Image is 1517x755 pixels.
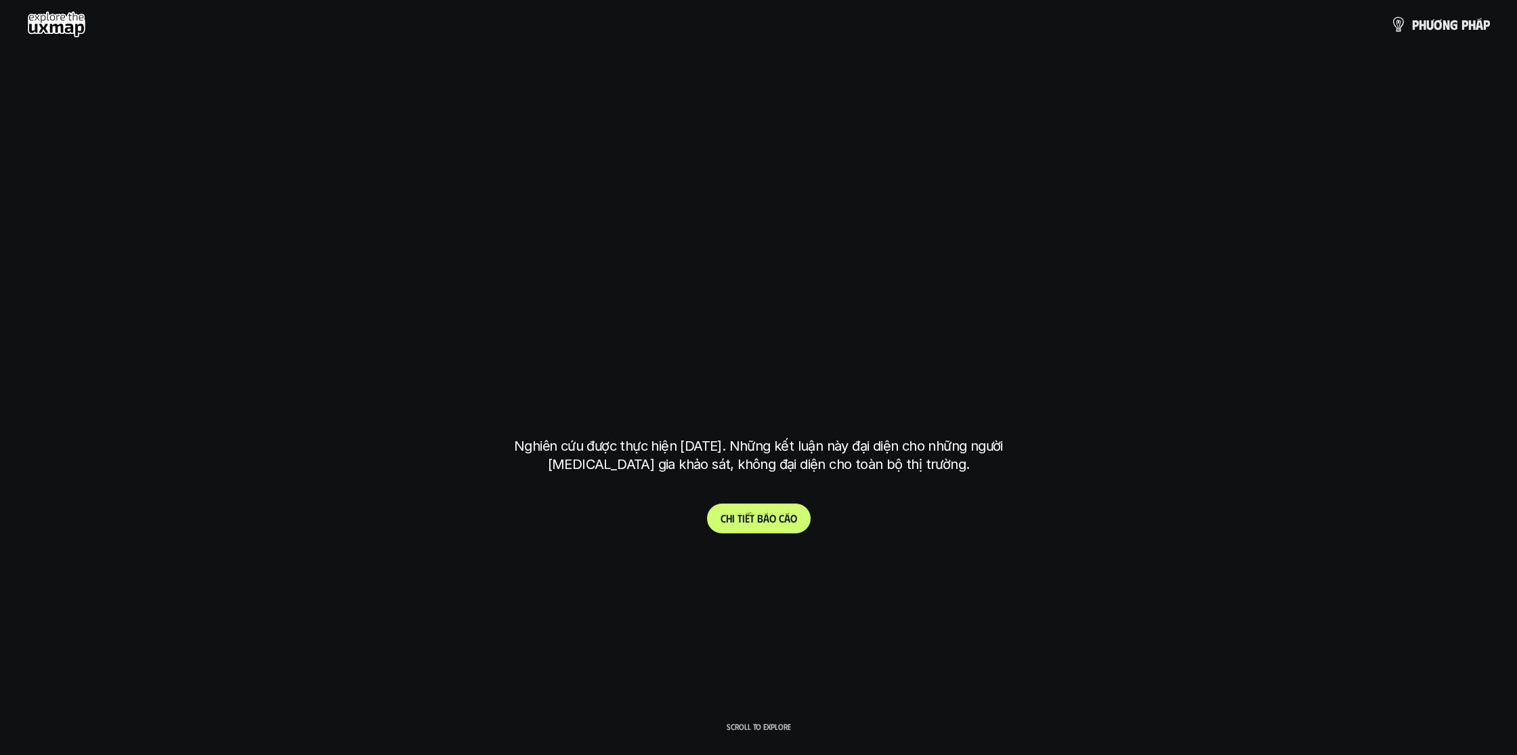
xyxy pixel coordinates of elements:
span: p [1412,17,1419,32]
span: o [790,512,797,525]
span: p [1461,17,1468,32]
span: C [721,512,726,525]
span: b [757,512,763,525]
span: á [1476,17,1483,32]
span: ơ [1434,17,1443,32]
span: t [750,512,754,525]
span: n [1443,17,1450,32]
span: h [726,512,732,525]
a: Chitiếtbáocáo [707,504,811,533]
p: Nghiên cứu được thực hiện [DATE]. Những kết luận này đại diện cho những người [MEDICAL_DATA] gia ... [505,437,1012,474]
span: c [779,512,784,525]
span: p [1483,17,1490,32]
span: ế [745,512,750,525]
span: h [1468,17,1476,32]
span: i [742,512,745,525]
span: á [763,512,769,525]
h6: Kết quả nghiên cứu [712,224,815,240]
span: t [738,512,742,525]
span: ư [1426,17,1434,32]
span: g [1450,17,1458,32]
h1: phạm vi công việc của [511,256,1006,312]
span: h [1419,17,1426,32]
span: o [769,512,776,525]
p: Scroll to explore [727,722,791,731]
h1: tại [GEOGRAPHIC_DATA] [517,363,1000,420]
a: phươngpháp [1390,11,1490,38]
span: i [732,512,735,525]
span: á [784,512,790,525]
